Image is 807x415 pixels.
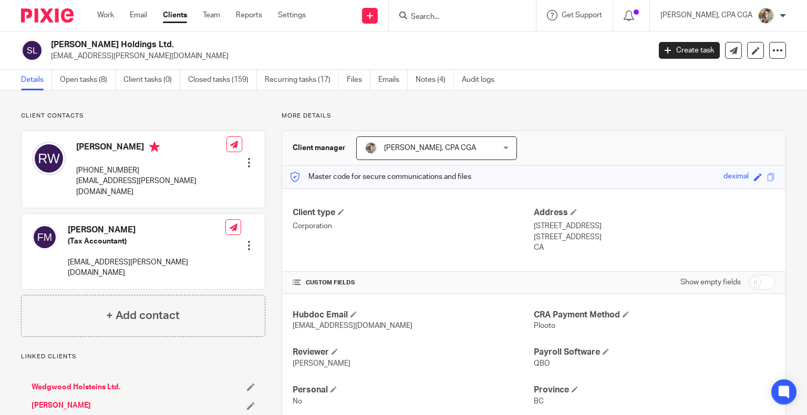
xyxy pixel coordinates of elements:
a: Email [130,10,147,20]
a: Wedgwood Holsteins Ltd. [32,382,120,392]
h5: (Tax Accountant) [68,236,225,247]
p: [PHONE_NUMBER] [76,165,226,176]
span: QBO [534,360,550,367]
a: [PERSON_NAME] [32,400,91,411]
h4: Province [534,385,775,396]
p: CA [534,242,775,253]
p: Client contacts [21,112,265,120]
h4: Reviewer [293,347,534,358]
img: svg%3E [21,39,43,61]
p: [EMAIL_ADDRESS][PERSON_NAME][DOMAIN_NAME] [68,257,225,279]
p: More details [282,112,786,120]
span: Plooto [534,322,555,329]
h4: Client type [293,207,534,218]
a: Open tasks (8) [60,70,116,90]
a: Emails [378,70,408,90]
p: [EMAIL_ADDRESS][PERSON_NAME][DOMAIN_NAME] [76,176,226,197]
h4: CUSTOM FIELDS [293,279,534,287]
a: Create task [659,42,720,59]
a: Clients [163,10,187,20]
p: Corporation [293,221,534,231]
p: Master code for secure communications and files [290,172,471,182]
img: Chrissy%20McGale%20Bio%20Pic%201.jpg [365,142,377,154]
a: Settings [278,10,306,20]
p: [STREET_ADDRESS] [534,232,775,242]
img: svg%3E [32,142,66,175]
h3: Client manager [293,143,346,153]
a: Audit logs [462,70,502,90]
span: [PERSON_NAME], CPA CGA [384,144,476,152]
p: [STREET_ADDRESS] [534,221,775,231]
h4: Address [534,207,775,218]
a: Client tasks (0) [123,70,180,90]
a: Team [203,10,220,20]
h4: [PERSON_NAME] [68,225,225,236]
div: deximal [723,171,749,183]
img: svg%3E [32,225,57,250]
span: [EMAIL_ADDRESS][DOMAIN_NAME] [293,322,412,329]
a: Recurring tasks (17) [265,70,339,90]
span: Get Support [562,12,602,19]
p: Linked clients [21,353,265,361]
a: Closed tasks (159) [188,70,257,90]
h4: [PERSON_NAME] [76,142,226,155]
h2: [PERSON_NAME] Holdings Ltd. [51,39,525,50]
span: BC [534,398,544,405]
p: [PERSON_NAME], CPA CGA [660,10,752,20]
h4: Hubdoc Email [293,310,534,321]
h4: + Add contact [106,307,180,324]
span: No [293,398,302,405]
a: Reports [236,10,262,20]
a: Details [21,70,52,90]
img: Chrissy%20McGale%20Bio%20Pic%201.jpg [758,7,774,24]
img: Pixie [21,8,74,23]
label: Show empty fields [680,277,741,288]
a: Work [97,10,114,20]
h4: Personal [293,385,534,396]
i: Primary [149,142,160,152]
h4: Payroll Software [534,347,775,358]
h4: CRA Payment Method [534,310,775,321]
a: Notes (4) [416,70,454,90]
input: Search [410,13,504,22]
a: Files [347,70,370,90]
p: [EMAIL_ADDRESS][PERSON_NAME][DOMAIN_NAME] [51,51,643,61]
span: [PERSON_NAME] [293,360,350,367]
